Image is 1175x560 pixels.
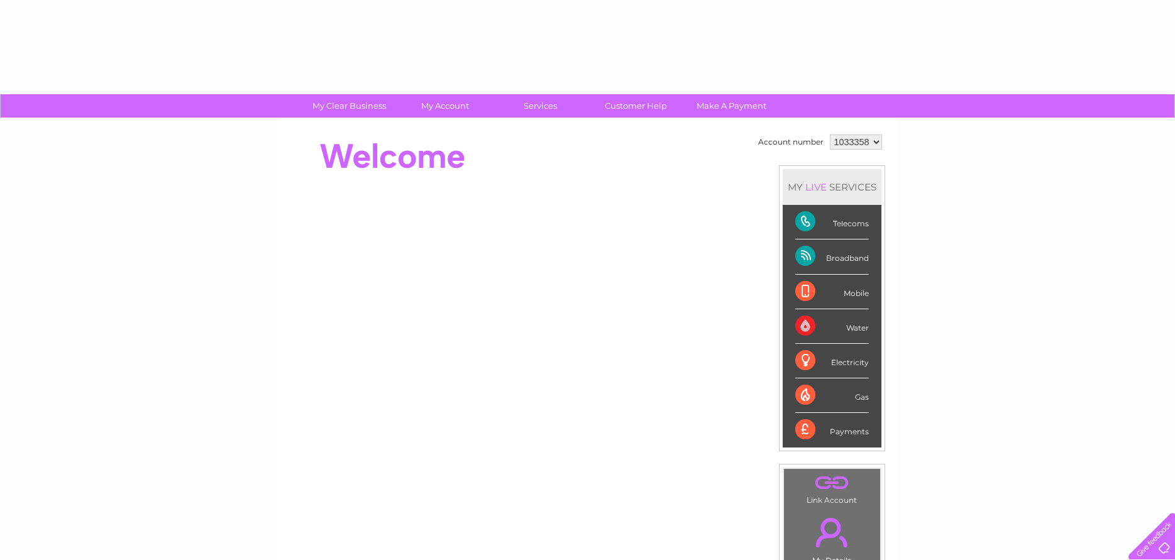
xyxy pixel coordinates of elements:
[795,344,869,378] div: Electricity
[680,94,783,118] a: Make A Payment
[795,309,869,344] div: Water
[393,94,497,118] a: My Account
[783,468,881,508] td: Link Account
[795,239,869,274] div: Broadband
[795,205,869,239] div: Telecoms
[803,181,829,193] div: LIVE
[584,94,688,118] a: Customer Help
[795,275,869,309] div: Mobile
[787,472,877,494] a: .
[783,169,881,205] div: MY SERVICES
[787,510,877,554] a: .
[795,378,869,413] div: Gas
[297,94,401,118] a: My Clear Business
[488,94,592,118] a: Services
[755,131,827,153] td: Account number
[795,413,869,447] div: Payments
